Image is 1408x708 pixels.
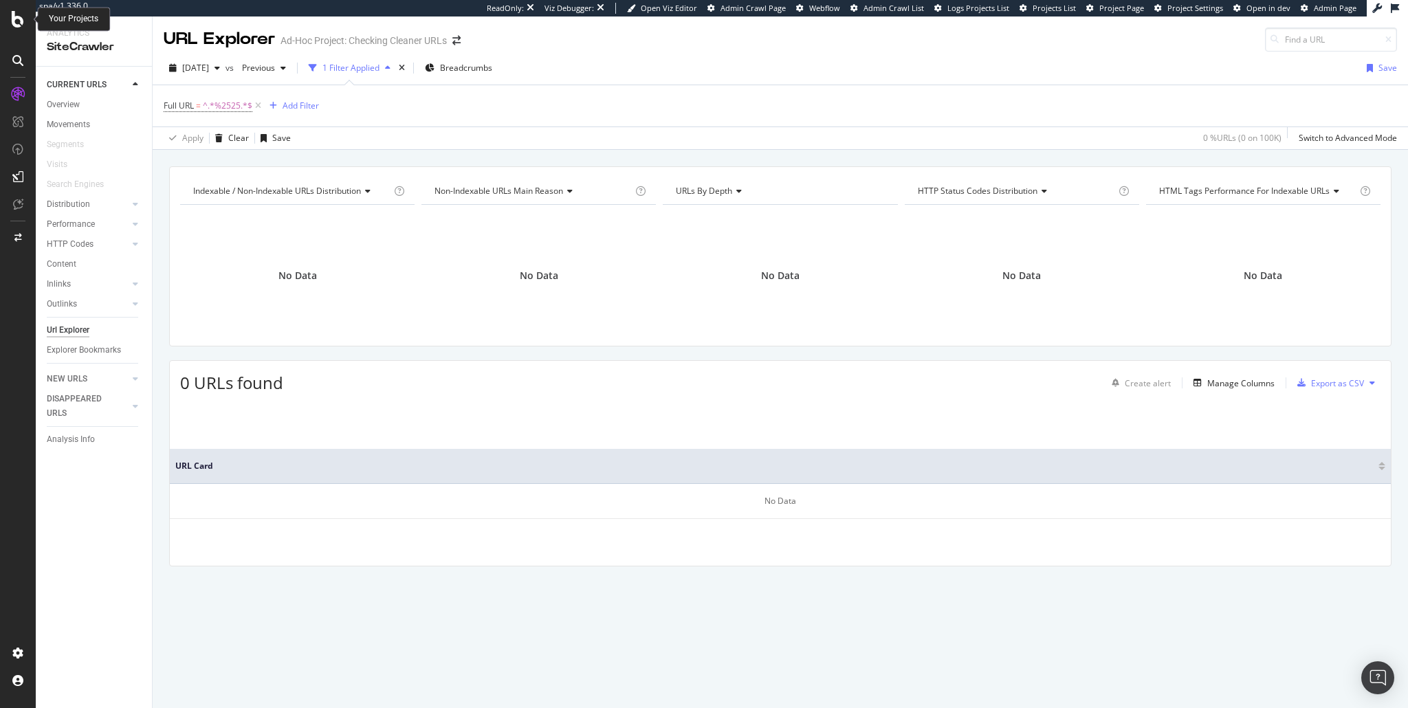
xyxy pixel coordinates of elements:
input: Find a URL [1265,27,1397,52]
button: 1 Filter Applied [303,57,396,79]
div: Url Explorer [47,323,89,338]
span: Admin Crawl Page [720,3,786,13]
div: Switch to Advanced Mode [1299,132,1397,144]
span: Indexable / Non-Indexable URLs distribution [193,185,361,197]
span: No Data [1002,269,1041,283]
div: Segments [47,137,84,152]
div: SiteCrawler [47,39,141,55]
div: arrow-right-arrow-left [452,36,461,45]
a: Inlinks [47,277,129,291]
div: Inlinks [47,277,71,291]
a: Performance [47,217,129,232]
div: ReadOnly: [487,3,524,14]
div: Ad-Hoc Project: Checking Cleaner URLs [280,34,447,47]
div: Viz Debugger: [544,3,594,14]
h4: HTML Tags Performance for Indexable URLs [1156,180,1357,202]
div: HTTP Codes [47,237,93,252]
div: NEW URLS [47,372,87,386]
button: Breadcrumbs [419,57,498,79]
span: URL Card [175,460,1375,472]
div: No Data [170,484,1391,519]
h4: URLs by Depth [673,180,885,202]
div: Visits [47,157,67,172]
a: DISAPPEARED URLS [47,392,129,421]
a: Movements [47,118,142,132]
div: 0 % URLs ( 0 on 100K ) [1203,132,1281,144]
span: HTML Tags Performance for Indexable URLs [1159,185,1330,197]
div: Movements [47,118,90,132]
div: Content [47,257,76,272]
span: 0 URLs found [180,371,283,394]
span: No Data [761,269,800,283]
span: Open Viz Editor [641,3,697,13]
div: CURRENT URLS [47,78,107,92]
a: Admin Crawl Page [707,3,786,14]
a: CURRENT URLS [47,78,129,92]
a: Analysis Info [47,432,142,447]
button: Apply [164,127,203,149]
button: Manage Columns [1188,375,1275,391]
span: Webflow [809,3,840,13]
span: Full URL [164,100,194,111]
div: Manage Columns [1207,377,1275,389]
button: Switch to Advanced Mode [1293,127,1397,149]
a: Visits [47,157,81,172]
div: 1 Filter Applied [322,62,379,74]
a: NEW URLS [47,372,129,386]
button: Previous [236,57,291,79]
a: Overview [47,98,142,112]
div: Save [1378,62,1397,74]
a: Url Explorer [47,323,142,338]
a: HTTP Codes [47,237,129,252]
div: Distribution [47,197,90,212]
a: Logs Projects List [934,3,1009,14]
a: Webflow [796,3,840,14]
div: Clear [228,132,249,144]
a: Project Settings [1154,3,1223,14]
div: Your Projects [49,13,98,25]
h4: Indexable / Non-Indexable URLs Distribution [190,180,391,202]
div: times [396,61,408,75]
a: Explorer Bookmarks [47,343,142,357]
span: ^.*%2525.*$ [203,96,252,115]
span: Admin Crawl List [863,3,924,13]
a: Open in dev [1233,3,1290,14]
div: Open Intercom Messenger [1361,661,1394,694]
div: Analysis Info [47,432,95,447]
a: Search Engines [47,177,118,192]
button: Save [255,127,291,149]
div: Performance [47,217,95,232]
h4: HTTP Status Codes Distribution [915,180,1116,202]
span: Logs Projects List [947,3,1009,13]
span: Projects List [1033,3,1076,13]
div: Add Filter [283,100,319,111]
div: Outlinks [47,297,77,311]
button: Create alert [1106,372,1171,394]
a: Segments [47,137,98,152]
span: 2025 Aug. 12th [182,62,209,74]
span: Breadcrumbs [440,62,492,74]
span: Open in dev [1246,3,1290,13]
button: Save [1361,57,1397,79]
div: Overview [47,98,80,112]
span: vs [225,62,236,74]
button: [DATE] [164,57,225,79]
button: Export as CSV [1292,372,1364,394]
span: Previous [236,62,275,74]
div: Export as CSV [1311,377,1364,389]
a: Project Page [1086,3,1144,14]
a: Admin Page [1301,3,1356,14]
span: No Data [278,269,317,283]
span: = [196,100,201,111]
div: Explorer Bookmarks [47,343,121,357]
span: Project Settings [1167,3,1223,13]
div: Search Engines [47,177,104,192]
a: Projects List [1020,3,1076,14]
span: No Data [1244,269,1282,283]
button: Add Filter [264,98,319,114]
div: DISAPPEARED URLS [47,392,116,421]
div: URL Explorer [164,27,275,51]
a: Outlinks [47,297,129,311]
span: Project Page [1099,3,1144,13]
a: Open Viz Editor [627,3,697,14]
